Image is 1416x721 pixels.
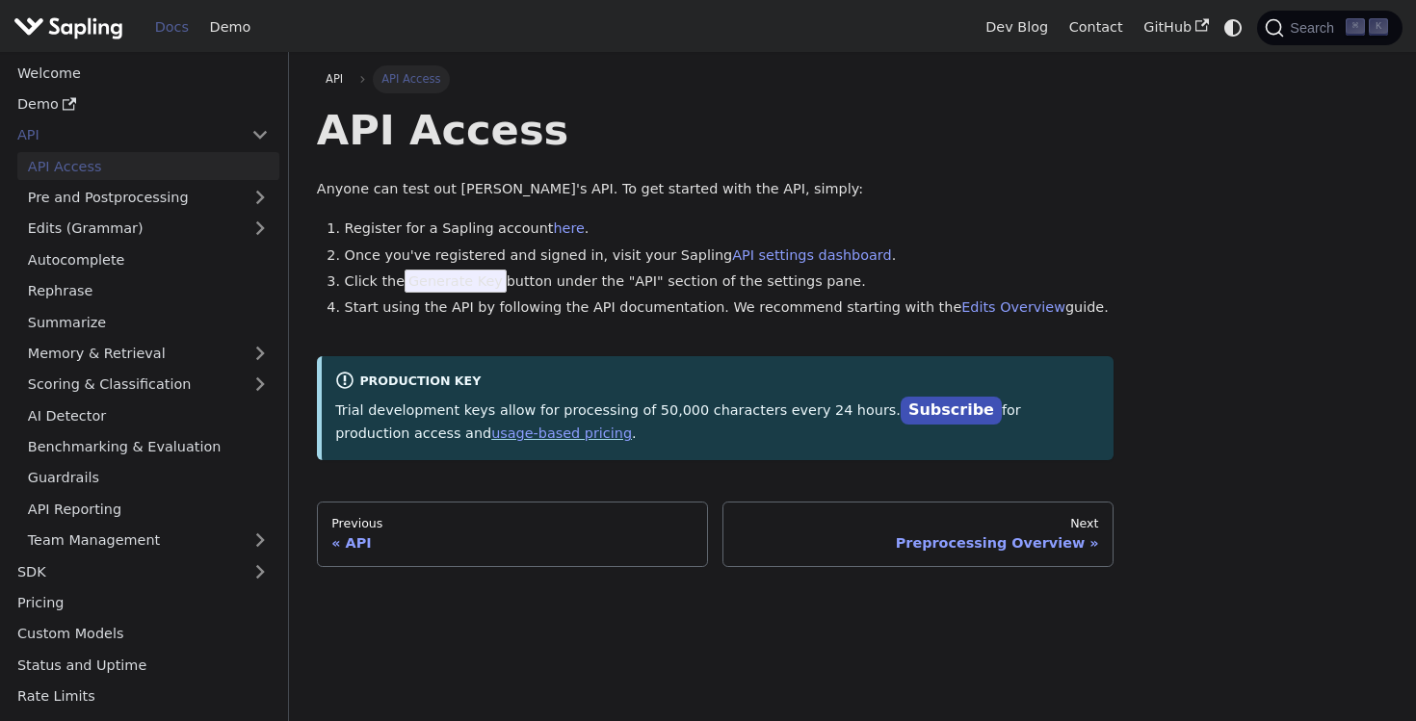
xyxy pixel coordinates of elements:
button: Expand sidebar category 'SDK' [241,557,279,585]
div: Preprocessing Overview [737,534,1099,552]
a: Benchmarking & Evaluation [17,433,279,461]
a: Rate Limits [7,682,279,710]
a: AI Detector [17,401,279,429]
li: Start using the API by following the API documentation. We recommend starting with the guide. [345,296,1114,320]
a: Contact [1059,13,1134,42]
span: API [326,72,343,86]
a: Pre and Postprocessing [17,184,279,212]
li: Register for a Sapling account . [345,218,1114,241]
p: Anyone can test out [PERSON_NAME]'s API. To get started with the API, simply: [317,178,1114,201]
a: API [7,121,241,149]
a: Dev Blog [975,13,1058,42]
a: NextPreprocessing Overview [722,502,1114,567]
a: Custom Models [7,620,279,648]
span: Generate Key [405,270,507,293]
div: API [331,534,694,552]
a: Team Management [17,527,279,554]
a: Pricing [7,589,279,617]
a: Edits (Grammar) [17,215,279,243]
h1: API Access [317,104,1114,156]
li: Click the button under the "API" section of the settings pane. [345,270,1114,294]
a: PreviousAPI [317,502,708,567]
p: Trial development keys allow for processing of 50,000 characters every 24 hours. for production a... [335,398,1099,446]
a: Demo [7,90,279,118]
a: Subscribe [901,397,1002,425]
span: API Access [373,65,450,92]
kbd: ⌘ [1346,18,1365,36]
div: Previous [331,516,694,531]
li: Once you've registered and signed in, visit your Sapling . [345,245,1114,268]
a: here [553,220,584,236]
a: Scoring & Classification [17,371,279,399]
a: Summarize [17,308,279,336]
a: Autocomplete [17,245,279,273]
a: usage-based pricing [491,425,632,441]
a: API Reporting [17,495,279,523]
a: Edits Overview [961,299,1065,315]
a: Sapling.ai [13,13,130,41]
a: SDK [7,557,241,585]
a: Docs [144,13,199,42]
a: Rephrase [17,277,279,305]
nav: Docs pages [317,502,1114,567]
a: Welcome [7,59,279,87]
button: Search (Command+K) [1257,11,1402,45]
button: Collapse sidebar category 'API' [241,121,279,149]
kbd: K [1369,18,1388,36]
div: Production Key [335,371,1099,394]
a: API settings dashboard [732,247,891,263]
nav: Breadcrumbs [317,65,1114,92]
a: Status and Uptime [7,651,279,679]
div: Next [737,516,1099,531]
a: Guardrails [17,464,279,492]
span: Search [1284,20,1346,36]
a: API Access [17,152,279,180]
a: Demo [199,13,261,42]
a: GitHub [1133,13,1219,42]
a: API [317,65,353,92]
img: Sapling.ai [13,13,123,41]
a: Memory & Retrieval [17,340,279,368]
button: Switch between dark and light mode (currently system mode) [1219,13,1247,41]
